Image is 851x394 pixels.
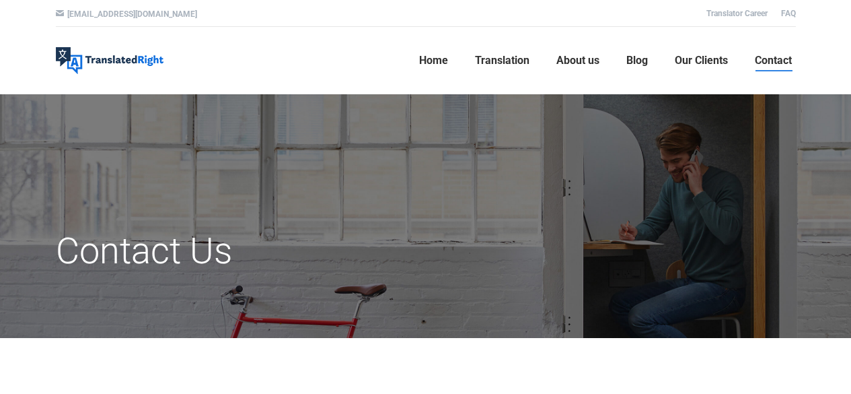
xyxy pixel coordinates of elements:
[471,39,533,82] a: Translation
[622,39,652,82] a: Blog
[751,39,796,82] a: Contact
[415,39,452,82] a: Home
[626,54,648,67] span: Blog
[552,39,603,82] a: About us
[475,54,529,67] span: Translation
[671,39,732,82] a: Our Clients
[67,9,197,19] a: [EMAIL_ADDRESS][DOMAIN_NAME]
[781,9,796,18] a: FAQ
[706,9,768,18] a: Translator Career
[56,229,542,273] h1: Contact Us
[675,54,728,67] span: Our Clients
[419,54,448,67] span: Home
[56,47,163,74] img: Translated Right
[556,54,599,67] span: About us
[755,54,792,67] span: Contact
